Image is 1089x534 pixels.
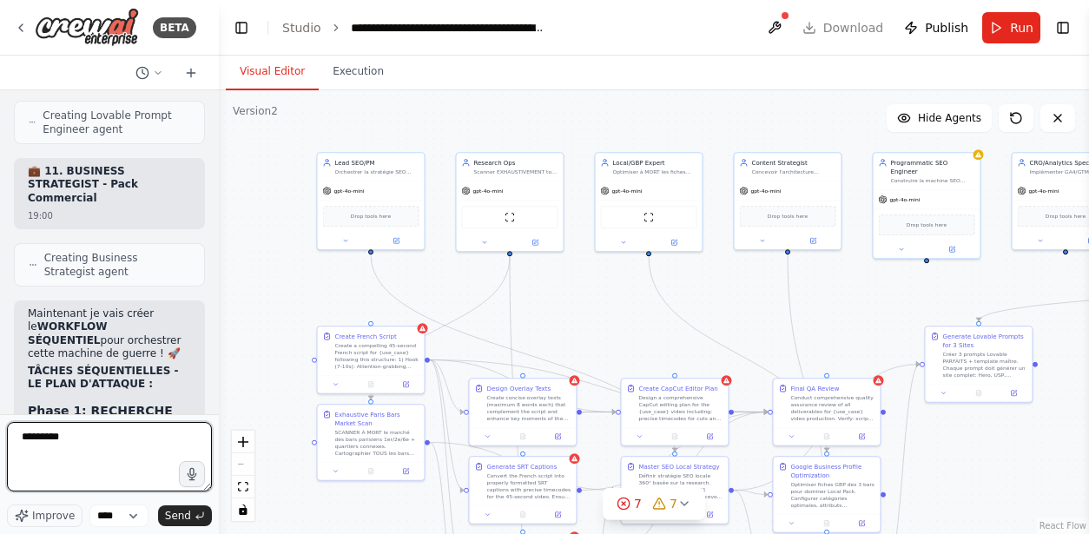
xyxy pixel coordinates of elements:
button: No output available [960,388,997,399]
button: Open in side panel [927,244,977,254]
div: Optimiser fiches GBP des 3 bars pour dominer Local Pack. Configurer catégories optimales, attribu... [791,481,875,509]
span: Drop tools here [1046,212,1086,221]
div: BETA [153,17,196,38]
button: Improve [7,504,82,527]
g: Edge from 0321f711-3c32-4a1c-978e-9fc766b2efae to beddfb73-ef3e-4a12-9e8d-e391198ca0fa [582,408,768,495]
strong: 💼 11. BUSINESS STRATEGIST - Pack Commercial [28,165,138,204]
div: Create French ScriptCreate a compelling 45-second French script for {use_case} following this str... [317,326,426,394]
div: Design Overlay Texts [487,384,551,392]
div: Lead SEO/PMOrchestrer la stratégie SEO locale pour {capitole_cafe}, {les_insouciants} et {au_pere... [317,152,426,250]
button: Open in side panel [372,235,421,246]
g: Edge from 91d1952f-69b4-4501-ae0d-63d58ed4a8ae to beddfb73-ef3e-4a12-9e8d-e391198ca0fa [734,408,768,417]
div: Create concise overlay texts (maximum 8 words each) that complement the script and enhance key mo... [487,394,571,422]
g: Edge from fade952a-d0b7-4692-9114-ae4e8c43b9c8 to 0321f711-3c32-4a1c-978e-9fc766b2efae [430,356,464,495]
span: gpt-4o-mini [334,188,365,194]
button: zoom in [232,431,254,453]
button: Open in side panel [391,379,420,390]
div: Generate Lovable Prompts for 3 Sites [943,332,1027,349]
div: Generate SRT CaptionsConvert the French script into properly formatted SRT captions with precise ... [469,456,577,524]
button: Open in side panel [847,432,876,442]
button: Hide left sidebar [229,16,254,40]
nav: breadcrumb [282,19,546,36]
button: fit view [232,476,254,498]
button: Open in side panel [695,432,724,442]
button: Open in side panel [511,237,560,247]
button: No output available [808,432,845,442]
div: Scanner EXHAUSTIVEMENT tous les bars pertinents des 1er/2e/6e arrondissements + quartiers connexe... [474,168,558,175]
div: Create CapCut Editor Plan [639,384,718,392]
g: Edge from 2388b7e6-0ef7-4060-b585-48100b6d94b4 to beddfb73-ef3e-4a12-9e8d-e391198ca0fa [582,408,768,417]
div: Design a comprehensive CapCut editing plan for the {use_case} video including: precise timecodes ... [639,394,723,422]
div: Final QA Review [791,384,840,392]
div: React Flow controls [232,431,254,521]
div: Programmatic SEO Engineer [891,158,975,175]
g: Edge from a35563a7-7414-4888-8fdd-651f5ddd23c6 to 95b2f084-9a89-4f55-a7b6-fedeb2817a66 [734,486,768,499]
button: No output available [353,466,389,477]
button: No output available [657,432,693,442]
button: Visual Editor [226,54,319,90]
button: Open in side panel [543,432,572,442]
button: Open in side panel [543,510,572,520]
button: Open in side panel [789,235,838,246]
button: No output available [808,518,845,529]
button: Open in side panel [695,510,724,520]
button: No output available [353,379,389,390]
strong: WORKFLOW SÉQUENTIEL [28,320,108,346]
span: Creating Business Strategist agent [44,251,190,279]
g: Edge from 7a7c55bd-01d7-477e-ae78-ff3356d2e73e to 3543c08e-476b-4fc4-a5d0-083b2ae27c42 [366,256,514,399]
div: Programmatic SEO EngineerConstruire la machine SEO programmatique: gabarits quartier×intention×ca... [873,152,981,259]
button: Open in side panel [650,237,699,247]
span: gpt-4o-mini [890,196,921,203]
span: gpt-4o-mini [473,188,504,194]
span: Drop tools here [907,221,947,229]
button: No output available [505,510,541,520]
g: Edge from fade952a-d0b7-4692-9114-ae4e8c43b9c8 to beddfb73-ef3e-4a12-9e8d-e391198ca0fa [430,356,768,417]
div: Concevoir l'architecture éditoriale complète: hubs (/privatisation /afterwork /happy-hour /brunch... [752,168,836,175]
span: 7 [634,495,642,512]
strong: TÂCHES SÉQUENTIELLES - LE PLAN D'ATTAQUE : [28,365,179,391]
span: gpt-4o-mini [612,188,643,194]
div: Orchestrer la stratégie SEO locale pour {capitole_cafe}, {les_insouciants} et {au_pere_fouettard}... [335,168,419,175]
div: Design Overlay TextsCreate concise overlay texts (maximum 8 words each) that complement the scrip... [469,378,577,446]
div: Local/GBP ExpertOptimiser à MORT les fiches Google Business Profile de {capitole_cafe}, {les_inso... [595,152,703,252]
button: Execution [319,54,398,90]
button: No output available [505,432,541,442]
a: React Flow attribution [1039,521,1086,531]
button: toggle interactivity [232,498,254,521]
div: Google Business Profile Optimization [791,462,875,479]
div: Master SEO Local Strategy [639,462,720,471]
a: Studio [282,21,321,35]
div: Exhaustive Paris Bars Market Scan [335,410,419,427]
span: Drop tools here [768,212,808,221]
button: Click to speak your automation idea [179,461,205,487]
span: Creating Lovable Prompt Engineer agent [43,109,190,136]
button: Open in side panel [999,388,1028,399]
span: Publish [925,19,968,36]
div: Create a compelling 45-second French script for {use_case} following this structure: 1) Hook (7-1... [335,342,419,370]
div: Exhaustive Paris Bars Market ScanSCANNER À MORT le marché des bars parisiens 1er/2e/6e + quartier... [317,404,426,481]
button: Send [158,505,212,526]
div: Lead SEO/PM [335,158,419,167]
span: Improve [32,509,75,523]
div: Optimiser à MORT les fiches Google Business Profile de {capitole_cafe}, {les_insouciants} et {au_... [613,168,697,175]
div: 19:00 [28,209,191,222]
g: Edge from b02982d1-af84-4269-93da-34723e8d73b3 to a35563a7-7414-4888-8fdd-651f5ddd23c6 [366,254,679,452]
div: Final QA ReviewConduct comprehensive quality assurance review of all deliverables for {use_case} ... [773,378,881,446]
button: Publish [897,12,975,43]
button: Start a new chat [177,63,205,83]
div: Google Business Profile OptimizationOptimiser fiches GBP des 3 bars pour dominer Local Pack. Conf... [773,456,881,533]
g: Edge from 3543c08e-476b-4fc4-a5d0-083b2ae27c42 to a35563a7-7414-4888-8fdd-651f5ddd23c6 [430,438,616,495]
span: gpt-4o-mini [751,188,782,194]
button: 77 [603,488,705,520]
div: Generate SRT Captions [487,462,558,471]
div: Local/GBP Expert [613,158,697,167]
p: Maintenant je vais créer le pour orchestrer cette machine de guerre ! 🚀 [28,307,191,361]
button: Show right sidebar [1051,16,1075,40]
span: Send [165,509,191,523]
div: Convert the French script into properly formatted SRT captions with precise timecodes for the 45-... [487,472,571,500]
g: Edge from a35563a7-7414-4888-8fdd-651f5ddd23c6 to 9839758c-4039-4f71-a535-afb1f9800f87 [734,360,920,495]
div: Create French Script [335,332,397,340]
button: Run [982,12,1040,43]
div: SCANNER À MORT le marché des bars parisiens 1er/2e/6e + quartiers connexes. Cartographier TOUS le... [335,429,419,457]
img: ScrapeWebsiteTool [505,212,515,222]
